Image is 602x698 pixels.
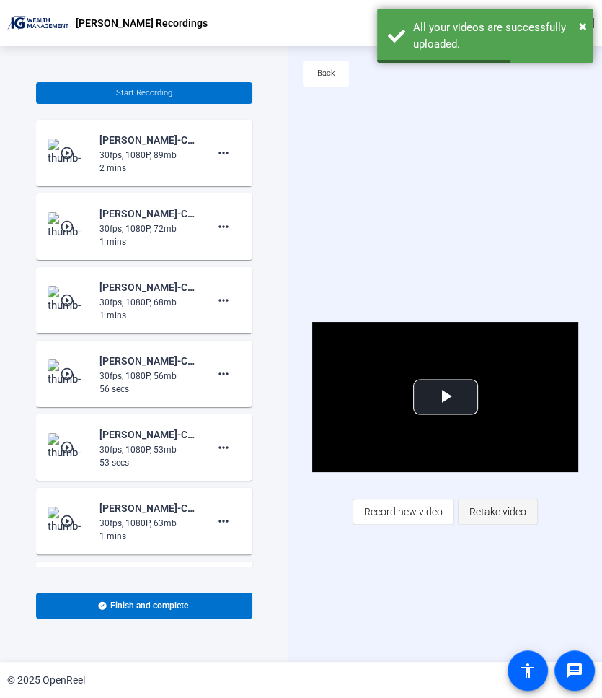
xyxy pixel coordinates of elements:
[364,498,443,525] span: Record new video
[99,352,196,370] div: [PERSON_NAME]-Corporate Channel Welcome Video-[PERSON_NAME] Recordings-1756916570006-webcam
[99,383,196,396] div: 56 secs
[99,530,196,543] div: 1 mins
[48,433,90,462] img: thumb-nail
[99,205,196,222] div: [PERSON_NAME]-Corporate Channel Welcome Video-[PERSON_NAME] Recordings-1757614006041-webcam
[458,499,538,525] button: Retake video
[215,512,232,530] mat-icon: more_horiz
[413,19,583,52] div: All your videos are successfully uploaded.
[215,292,232,309] mat-icon: more_horiz
[566,662,583,679] mat-icon: message
[99,235,196,248] div: 1 mins
[60,293,77,307] mat-icon: play_circle_outline
[303,61,349,87] button: Back
[413,379,478,414] button: Play Video
[48,139,90,167] img: thumb-nail
[7,673,85,688] div: © 2025 OpenReel
[99,131,196,149] div: [PERSON_NAME]-Corporate Channel Welcome Video-[PERSON_NAME] Recordings-1758730033870-webcam
[76,14,208,32] p: [PERSON_NAME] Recordings
[99,279,196,296] div: [PERSON_NAME]-Corporate Channel Welcome Video-[PERSON_NAME] Recordings-1757612275938-webcam
[215,365,232,383] mat-icon: more_horiz
[36,82,252,104] button: Start Recording
[60,440,77,455] mat-icon: play_circle_outline
[110,600,188,611] span: Finish and complete
[353,499,454,525] button: Record new video
[99,456,196,469] div: 53 secs
[215,218,232,235] mat-icon: more_horiz
[519,662,536,679] mat-icon: accessibility
[579,17,587,35] span: ×
[48,507,90,536] img: thumb-nail
[48,286,90,315] img: thumb-nail
[48,212,90,241] img: thumb-nail
[579,15,587,37] button: Close
[99,443,196,456] div: 30fps, 1080P, 53mb
[99,309,196,322] div: 1 mins
[99,499,196,517] div: [PERSON_NAME]-Corporate Channel Welcome Video-[PERSON_NAME] Recordings-1755726675767-webcam
[7,16,68,30] img: OpenReel logo
[99,222,196,235] div: 30fps, 1080P, 72mb
[36,593,252,619] button: Finish and complete
[312,322,579,472] div: Video Player
[99,517,196,530] div: 30fps, 1080P, 63mb
[60,146,77,160] mat-icon: play_circle_outline
[215,144,232,162] mat-icon: more_horiz
[99,162,196,175] div: 2 mins
[99,426,196,443] div: [PERSON_NAME]-Corporate Channel Welcome Video-[PERSON_NAME] Recordings-1755727266929-webcam
[60,514,77,528] mat-icon: play_circle_outline
[99,149,196,162] div: 30fps, 1080P, 89mb
[99,296,196,309] div: 30fps, 1080P, 68mb
[116,88,172,97] span: Start Recording
[215,439,232,456] mat-icon: more_horiz
[48,359,90,388] img: thumb-nail
[60,219,77,234] mat-icon: play_circle_outline
[99,370,196,383] div: 30fps, 1080P, 56mb
[317,63,335,84] span: Back
[60,367,77,381] mat-icon: play_circle_outline
[469,498,526,525] span: Retake video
